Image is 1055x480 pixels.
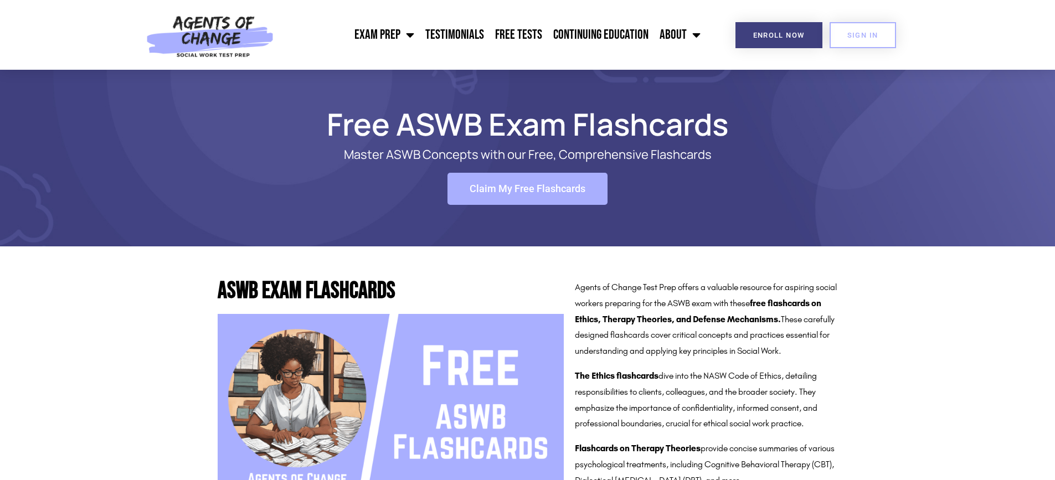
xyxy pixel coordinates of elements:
[349,21,420,49] a: Exam Prep
[753,32,805,39] span: Enroll Now
[218,280,564,303] h2: ASWB Exam Flashcards
[548,21,654,49] a: Continuing Education
[420,21,490,49] a: Testimonials
[575,298,821,324] strong: free flashcards on Ethics, Therapy Theories, and Defense Mechanisms.
[447,173,608,205] a: Claim My Free Flashcards
[470,184,585,194] span: Claim My Free Flashcards
[490,21,548,49] a: Free Tests
[575,368,837,432] p: dive into the NASW Code of Ethics, detailing responsibilities to clients, colleagues, and the bro...
[256,148,799,162] p: Master ASWB Concepts with our Free, Comprehensive Flashcards
[654,21,706,49] a: About
[575,443,701,453] strong: Flashcards on Therapy Theories
[735,22,822,48] a: Enroll Now
[575,280,837,359] p: Agents of Change Test Prep offers a valuable resource for aspiring social workers preparing for t...
[212,111,843,137] h1: Free ASWB Exam Flashcards
[280,21,706,49] nav: Menu
[847,32,878,39] span: SIGN IN
[575,370,658,381] strong: The Ethics flashcards
[830,22,896,48] a: SIGN IN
